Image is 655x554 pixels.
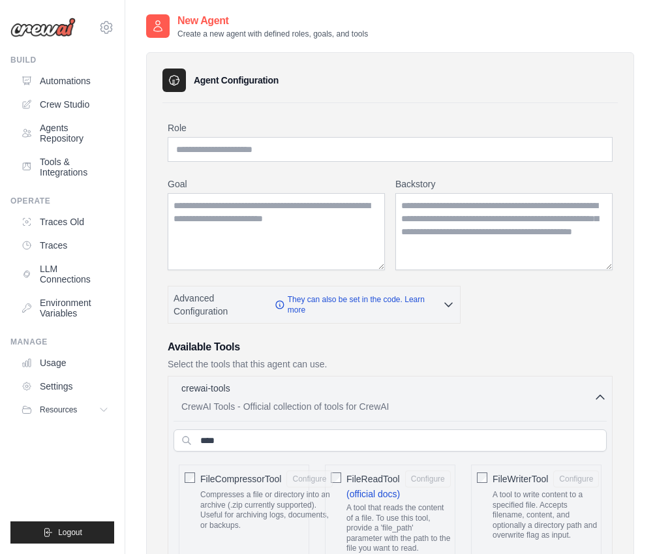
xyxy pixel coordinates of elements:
[181,400,594,413] p: CrewAI Tools - Official collection of tools for CrewAI
[174,292,269,318] span: Advanced Configuration
[177,29,368,39] p: Create a new agent with defined roles, goals, and tools
[16,258,114,290] a: LLM Connections
[346,489,400,499] a: (official docs)
[16,352,114,373] a: Usage
[346,472,400,485] span: FileReadTool
[16,399,114,420] button: Resources
[168,177,385,191] label: Goal
[16,292,114,324] a: Environment Variables
[405,470,451,487] button: FileReadTool (official docs) A tool that reads the content of a file. To use this tool, provide a...
[10,18,76,37] img: Logo
[200,472,281,485] span: FileCompressorTool
[493,472,548,485] span: FileWriterTool
[194,74,279,87] h3: Agent Configuration
[168,121,613,134] label: Role
[395,177,613,191] label: Backstory
[16,94,114,115] a: Crew Studio
[16,151,114,183] a: Tools & Integrations
[168,358,613,371] p: Select the tools that this agent can use.
[493,490,599,541] p: A tool to write content to a specified file. Accepts filename, content, and optionally a director...
[553,470,599,487] button: FileWriterTool A tool to write content to a specified file. Accepts filename, content, and option...
[10,337,114,347] div: Manage
[174,382,607,413] button: crewai-tools CrewAI Tools - Official collection of tools for CrewAI
[58,527,82,538] span: Logout
[16,376,114,397] a: Settings
[177,13,368,29] h2: New Agent
[10,55,114,65] div: Build
[16,235,114,256] a: Traces
[16,211,114,232] a: Traces Old
[181,382,230,395] p: crewai-tools
[16,117,114,149] a: Agents Repository
[275,294,442,315] a: They can also be set in the code. Learn more
[40,405,77,415] span: Resources
[168,339,613,355] h3: Available Tools
[286,470,332,487] button: FileCompressorTool Compresses a file or directory into an archive (.zip currently supported). Use...
[168,286,460,323] button: Advanced Configuration They can also be set in the code. Learn more
[16,70,114,91] a: Automations
[10,196,114,206] div: Operate
[10,521,114,544] button: Logout
[200,490,333,531] p: Compresses a file or directory into an archive (.zip currently supported). Useful for archiving l...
